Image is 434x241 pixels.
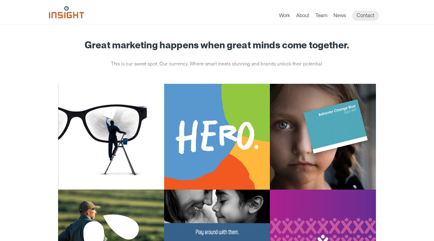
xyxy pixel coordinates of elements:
[270,84,376,190] img: South Dakota Department of Health – Childhood Lead Poisoning Prevention
[164,84,270,190] img: South Dakota Department of Social Services – Childcare Promotion
[49,6,84,18] img: Insight Marketing Design
[58,40,376,50] h1: Great marketing happens when great minds come together.
[333,12,346,21] a: News
[352,11,379,21] a: Contact
[296,12,309,21] a: About
[279,11,385,21] nav: primary navigation menu
[315,12,327,21] a: Team
[102,59,332,69] p: This is our sweet spot. Our currency. Where smart meets stunning and brands unlock their potential.
[58,84,164,190] img: Ophthalmology Limited
[279,12,290,21] a: Work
